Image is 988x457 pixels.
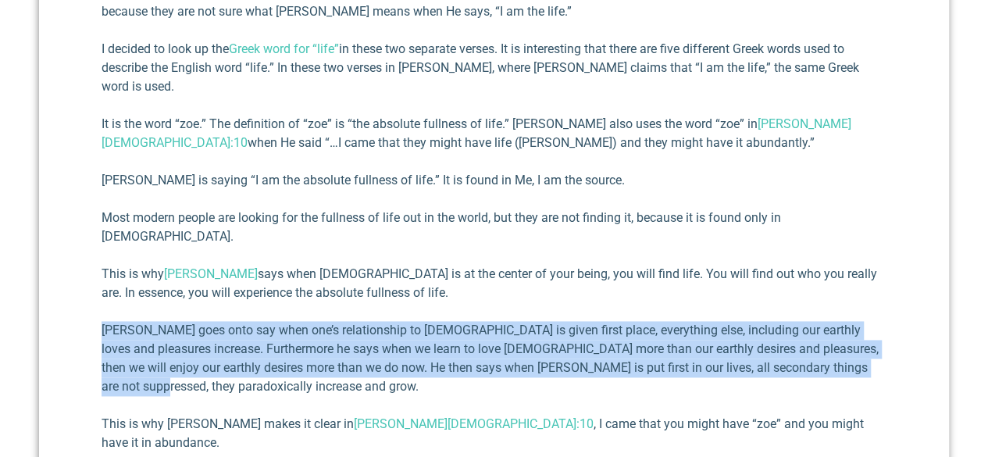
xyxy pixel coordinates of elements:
[102,115,886,152] p: It is the word “zoe.” The definition of “zoe” is “the absolute fullness of life.” [PERSON_NAME] a...
[102,209,886,246] p: Most modern people are looking for the fullness of life out in the world, but they are not findin...
[229,41,339,56] a: Greek word for “life”
[102,40,886,96] p: I decided to look up the in these two separate verses. It is interesting that there are five diff...
[102,321,886,396] p: [PERSON_NAME] goes onto say when one’s relationship to [DEMOGRAPHIC_DATA] is given first place, e...
[354,416,594,431] a: [PERSON_NAME][DEMOGRAPHIC_DATA]:10
[164,266,258,281] a: [PERSON_NAME]
[102,415,886,452] p: This is why [PERSON_NAME] makes it clear in , I came that you might have “zoe” and you might have...
[102,265,886,302] p: This is why says when [DEMOGRAPHIC_DATA] is at the center of your being, you will find life. You ...
[102,171,886,190] p: [PERSON_NAME] is saying “I am the absolute fullness of life.” It is found in Me, I am the source.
